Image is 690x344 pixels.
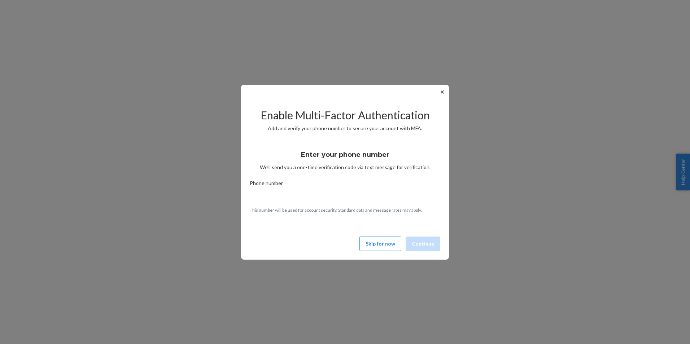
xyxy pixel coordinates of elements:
[250,144,440,171] div: We’ll send you a one-time verification code via text message for verification.
[250,125,440,132] p: Add and verify your phone number to secure your account with MFA.
[250,207,440,213] p: This number will be used for account security. Standard data and message rates may apply.
[250,180,283,190] span: Phone number
[406,237,440,251] button: Continue
[438,88,446,96] button: ✕
[250,109,440,121] h2: Enable Multi-Factor Authentication
[301,150,389,159] h3: Enter your phone number
[359,237,401,251] button: Skip for now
